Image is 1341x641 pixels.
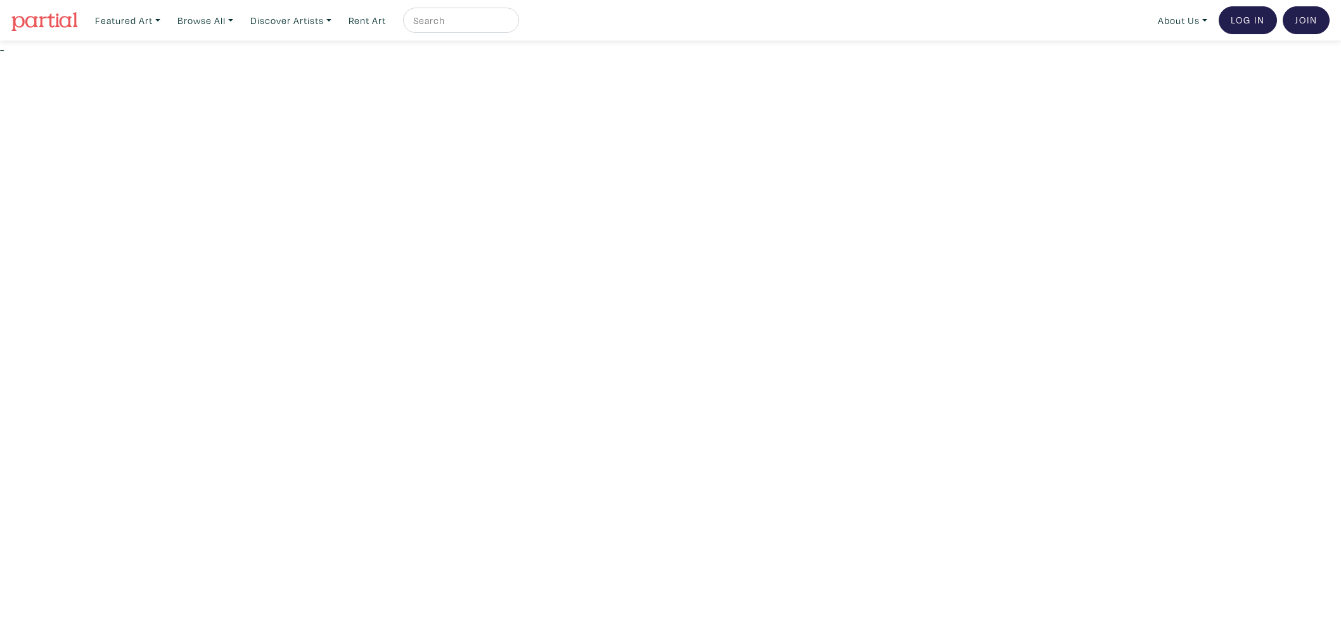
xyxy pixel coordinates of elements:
a: About Us [1152,8,1213,34]
a: Featured Art [89,8,166,34]
a: Discover Artists [245,8,337,34]
a: Join [1283,6,1330,34]
a: Log In [1219,6,1277,34]
input: Search [412,13,507,29]
a: Browse All [172,8,239,34]
a: Rent Art [343,8,392,34]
